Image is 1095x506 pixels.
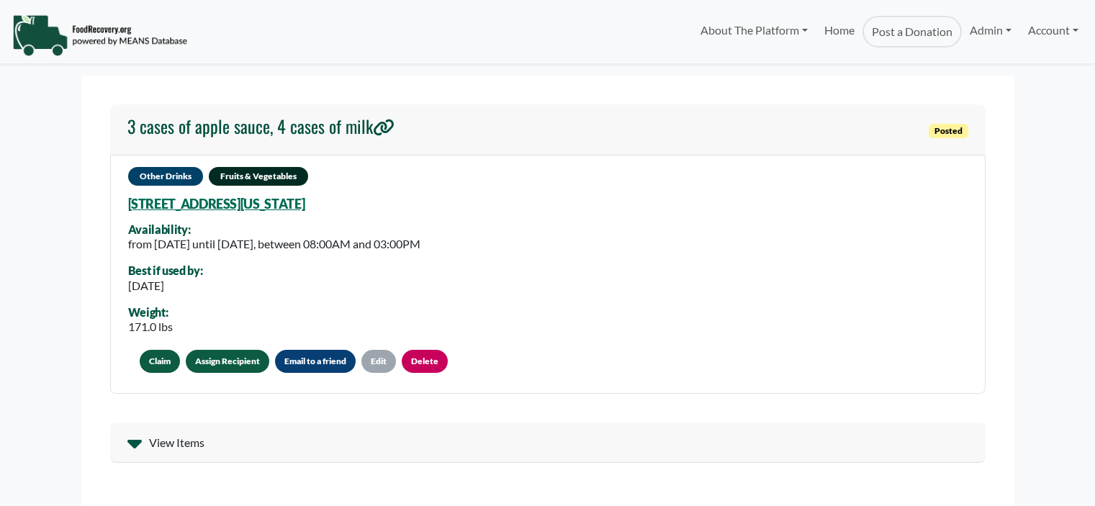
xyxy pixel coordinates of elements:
span: Fruits & Vegetables [209,167,308,186]
a: Delete [402,350,448,373]
button: Email to a friend [275,350,356,373]
a: Home [816,16,862,48]
a: Edit [361,350,396,373]
div: Best if used by: [128,264,203,277]
div: 171.0 lbs [128,318,173,335]
a: 3 cases of apple sauce, 4 cases of milk [127,116,395,143]
span: View Items [149,434,204,451]
a: About The Platform [693,16,816,45]
div: from [DATE] until [DATE], between 08:00AM and 03:00PM [128,235,420,253]
a: Account [1020,16,1086,45]
a: [STREET_ADDRESS][US_STATE] [128,196,305,212]
img: NavigationLogo_FoodRecovery-91c16205cd0af1ed486a0f1a7774a6544ea792ac00100771e7dd3ec7c0e58e41.png [12,14,187,57]
a: Admin [962,16,1019,45]
h4: 3 cases of apple sauce, 4 cases of milk [127,116,395,137]
span: Other Drinks [128,167,203,186]
div: [DATE] [128,277,203,294]
div: Weight: [128,306,173,319]
button: Claim [140,350,180,373]
div: Availability: [128,223,420,236]
span: Posted [929,124,968,138]
a: Post a Donation [862,16,962,48]
a: Assign Recipient [186,350,269,373]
